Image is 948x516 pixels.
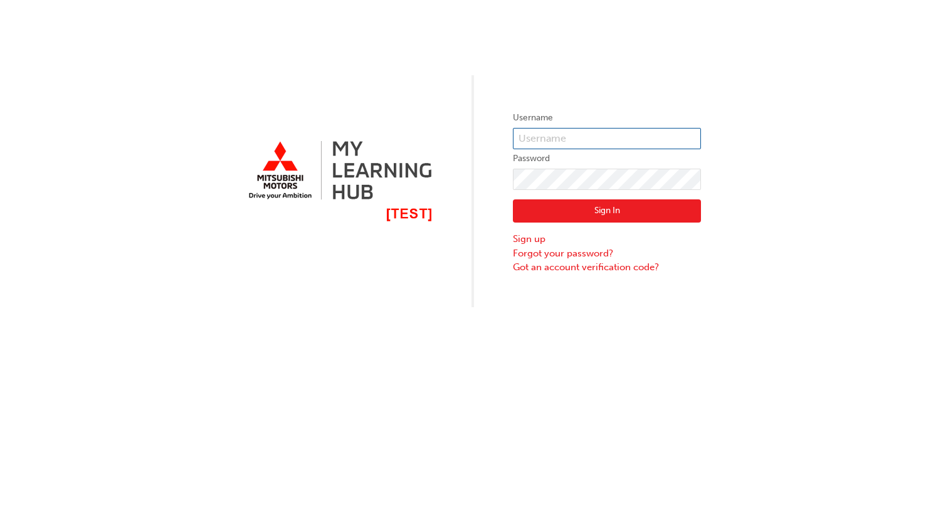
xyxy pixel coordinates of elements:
a: Got an account verification code? [513,260,701,275]
a: Sign up [513,232,701,246]
label: Password [513,151,701,166]
img: mmal [247,132,435,231]
input: Username [513,128,701,149]
a: Forgot your password? [513,246,701,261]
button: Sign In [513,199,701,223]
label: Username [513,110,701,125]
